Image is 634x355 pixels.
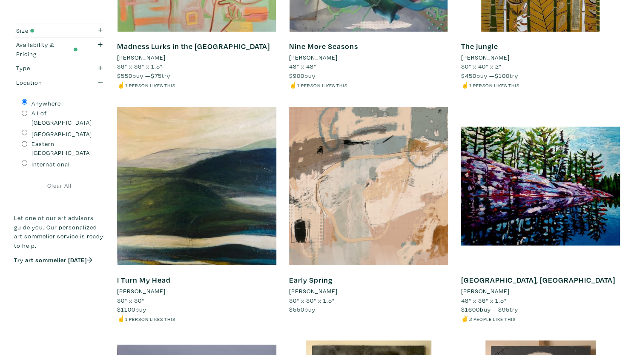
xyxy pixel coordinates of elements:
[14,75,104,89] button: Location
[16,26,78,35] div: Size
[117,80,276,90] li: ☝️
[117,286,276,296] a: [PERSON_NAME]
[461,305,479,313] span: $1600
[461,296,506,304] span: 48" x 36" x 1.5"
[125,316,175,322] small: 1 person likes this
[14,256,92,264] a: Try art sommelier [DATE]
[494,72,509,80] span: $100
[289,286,338,296] li: [PERSON_NAME]
[297,82,347,89] small: 1 person likes this
[117,41,270,51] a: Madness Lurks in the [GEOGRAPHIC_DATA]
[461,53,509,62] li: [PERSON_NAME]
[32,99,61,108] label: Anywhere
[469,316,515,322] small: 2 people like this
[14,23,104,37] button: Size
[117,53,166,62] li: [PERSON_NAME]
[289,80,448,90] li: ☝️
[16,40,78,58] div: Availability & Pricing
[117,72,132,80] span: $550
[289,305,304,313] span: $550
[289,72,304,80] span: $900
[289,41,358,51] a: Nine More Seasons
[498,305,509,313] span: $95
[117,72,170,80] span: buy — try
[461,305,518,313] span: buy — try
[461,41,498,51] a: The jungle
[32,129,92,139] label: [GEOGRAPHIC_DATA]
[14,213,104,250] p: Let one of our art advisors guide you. Our personalized art sommelier service is ready to help.
[117,53,276,62] a: [PERSON_NAME]
[461,53,620,62] a: [PERSON_NAME]
[461,72,476,80] span: $450
[289,296,335,304] span: 30" x 30" x 1.5"
[117,62,163,70] span: 36" x 36" x 1.5"
[32,160,70,169] label: International
[151,72,162,80] span: $75
[14,181,104,190] a: Clear All
[117,305,146,313] span: buy
[289,53,448,62] a: [PERSON_NAME]
[289,72,316,80] span: buy
[289,305,316,313] span: buy
[117,275,171,285] a: I Turn My Head
[32,139,97,157] label: Eastern [GEOGRAPHIC_DATA]
[117,314,276,324] li: ☝️
[289,286,448,296] a: [PERSON_NAME]
[461,314,620,324] li: ✌️
[14,61,104,75] button: Type
[16,78,78,87] div: Location
[32,109,97,127] label: All of [GEOGRAPHIC_DATA]
[461,80,620,90] li: ☝️
[117,296,144,304] span: 30" x 30"
[461,286,509,296] li: [PERSON_NAME]
[469,82,519,89] small: 1 person likes this
[117,286,166,296] li: [PERSON_NAME]
[16,63,78,73] div: Type
[461,62,501,70] span: 30" x 40" x 2"
[461,275,615,285] a: [GEOGRAPHIC_DATA], [GEOGRAPHIC_DATA]
[14,38,104,61] button: Availability & Pricing
[289,275,333,285] a: Early Spring
[14,273,104,291] iframe: Customer reviews powered by Trustpilot
[461,286,620,296] a: [PERSON_NAME]
[461,72,518,80] span: buy — try
[289,62,316,70] span: 48" x 48"
[117,305,135,313] span: $1100
[125,82,175,89] small: 1 person likes this
[289,53,338,62] li: [PERSON_NAME]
